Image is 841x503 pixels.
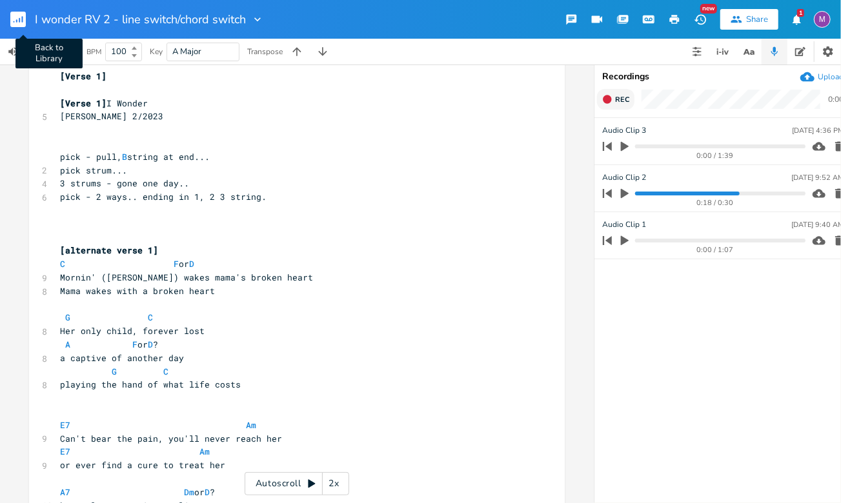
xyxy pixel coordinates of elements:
div: BPM [86,48,101,55]
span: Her only child, forever lost [60,325,205,337]
button: Rec [597,89,634,110]
span: E7 [60,419,70,431]
span: or ? [60,339,158,350]
span: pick strum... [60,164,127,176]
span: or [60,258,246,270]
span: Am [246,419,256,431]
div: melindameshad [814,11,831,28]
span: A Major [172,46,201,57]
span: G [65,311,70,323]
span: C [60,258,65,270]
span: Dm [184,486,194,498]
div: New [700,4,717,14]
div: Share [746,14,768,25]
span: [Verse 1] [60,97,106,109]
span: I wonder RV 2 - line switch/chord switch [35,14,246,25]
button: Share [720,9,778,30]
span: F [174,258,179,270]
span: Audio Clip 2 [602,172,646,184]
span: 3 strums - gone one day.. [60,177,189,189]
div: Transpose [247,48,283,55]
span: playing the hand of what life costs [60,379,241,390]
span: A7 [60,486,70,498]
button: M [814,5,831,34]
span: Can't bear the pain, you'll never reach her [60,433,282,444]
div: 0:18 / 0:30 [625,199,806,206]
span: Audio Clip 3 [602,124,646,137]
div: 0:00 / 1:07 [625,246,806,253]
span: I Wonder [60,97,148,109]
span: Rec [615,95,629,104]
div: Key [150,48,163,55]
button: Back to Library [10,4,36,35]
span: [alternate verse 1] [60,244,158,256]
button: New [687,8,713,31]
span: or ? [60,486,215,498]
span: D [189,258,194,270]
div: 2x [323,472,346,495]
span: B [122,151,127,163]
div: 1 [797,9,804,17]
span: D [148,339,153,350]
span: F [132,339,137,350]
div: 0:00 / 1:39 [625,152,806,159]
span: G [112,366,117,377]
div: Autoscroll [245,472,349,495]
span: D [205,486,210,498]
span: C [163,366,168,377]
span: Am [199,446,210,457]
span: or ever find a cure to treat her [60,459,225,471]
span: C [148,311,153,323]
span: a captive of another day [60,352,184,364]
span: pick - pull, string at end... [60,151,210,163]
span: [Verse 1] [60,70,106,82]
button: 1 [784,8,809,31]
span: [PERSON_NAME] 2/2023 [60,110,163,122]
span: Audio Clip 1 [602,219,646,231]
span: E7 [60,446,70,457]
span: pick - 2 ways.. ending in 1, 2 3 string. [60,191,267,202]
span: A [65,339,70,350]
span: Mornin' ([PERSON_NAME]) wakes mama's broken heart [60,271,313,283]
span: Mama wakes with a broken heart [60,285,215,297]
